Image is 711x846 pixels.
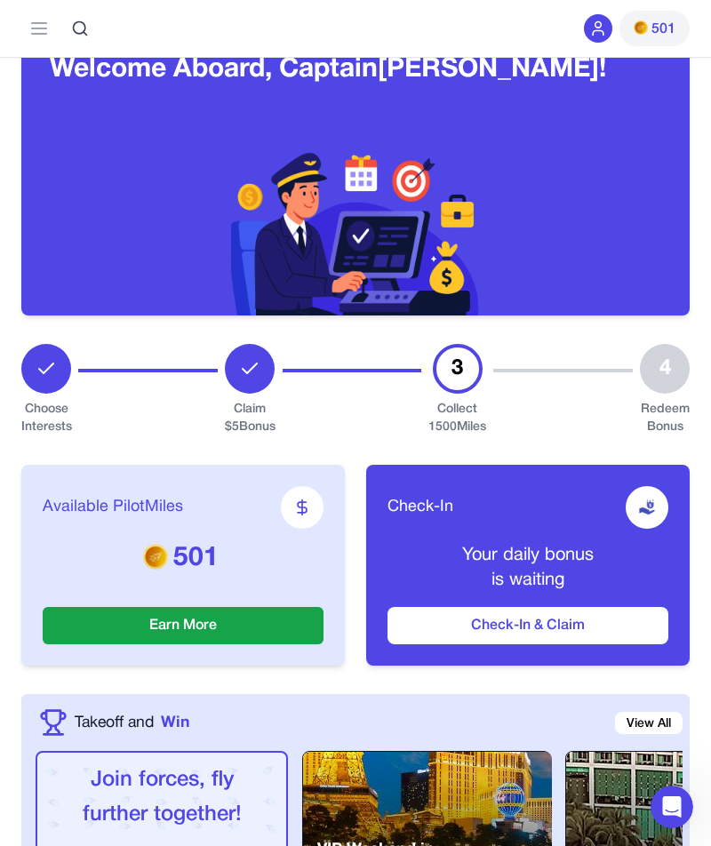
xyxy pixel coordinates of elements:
[428,401,486,436] div: Collect 1500 Miles
[619,11,690,46] button: PMs501
[21,138,690,315] img: Header decoration
[43,543,324,575] p: 501
[43,607,324,644] button: Earn More
[52,763,272,833] p: Join forces, fly further together!
[651,786,693,828] iframe: Intercom live chat
[634,20,648,35] img: PMs
[638,499,656,516] img: receive-dollar
[387,495,453,520] span: Check-In
[143,544,168,569] img: PMs
[491,572,564,588] span: is waiting
[651,19,675,40] span: 501
[640,344,690,394] div: 4
[387,607,668,644] button: Check-In & Claim
[75,711,189,734] a: Takeoff andWin
[75,711,154,734] span: Takeoff and
[21,401,71,436] div: Choose Interests
[640,401,690,436] div: Redeem Bonus
[50,54,661,86] h3: Welcome Aboard, Captain [PERSON_NAME]!
[225,401,276,436] div: Claim $ 5 Bonus
[433,344,483,394] div: 3
[387,543,668,568] p: Your daily bonus
[43,495,183,520] span: Available PilotMiles
[615,712,683,734] a: View All
[161,711,189,734] span: Win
